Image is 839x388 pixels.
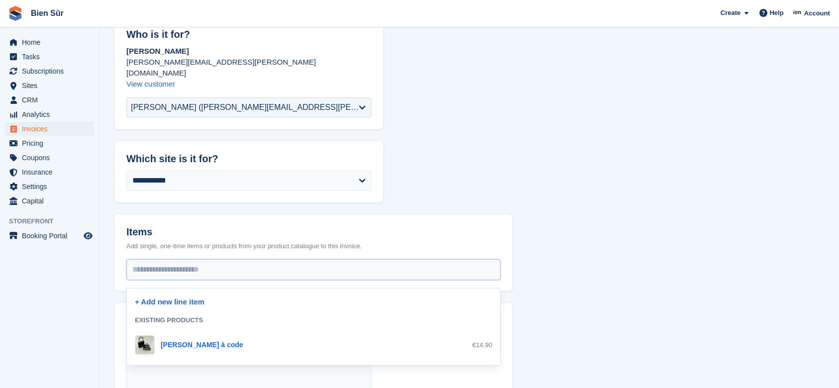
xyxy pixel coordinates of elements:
a: menu [5,79,94,93]
p: [PERSON_NAME][EMAIL_ADDRESS][PERSON_NAME][DOMAIN_NAME] [126,57,371,79]
h2: Items [126,226,501,240]
span: Home [22,35,82,49]
span: Create [721,8,740,18]
a: menu [5,136,94,150]
a: menu [5,151,94,165]
span: Subscriptions [22,64,82,78]
a: Preview store [82,230,94,242]
div: [PERSON_NAME] à code [161,340,243,350]
p: [PERSON_NAME] [126,46,371,57]
p: Add single, one-time items or products from your product catalogue to this invoice. [126,241,501,251]
span: Coupons [22,151,82,165]
span: Storefront [9,216,99,226]
span: Analytics [22,107,82,121]
img: IMG_0599.jpg [135,336,154,354]
a: menu [5,194,94,208]
span: Invoices [22,122,82,136]
div: €14.90 [472,340,492,350]
a: menu [5,107,94,121]
span: CRM [22,93,82,107]
span: Insurance [22,165,82,179]
a: menu [5,165,94,179]
span: Sites [22,79,82,93]
span: Account [804,8,830,18]
h2: Who is it for? [126,29,371,40]
a: menu [5,93,94,107]
span: Help [770,8,784,18]
img: stora-icon-8386f47178a22dfd0bd8f6a31ec36ba5ce8667c1dd55bd0f319d3a0aa187defe.svg [8,6,23,21]
div: EXISTING PRODUCTS [135,311,492,329]
a: View customer [126,80,175,88]
span: Settings [22,180,82,194]
span: Pricing [22,136,82,150]
span: Capital [22,194,82,208]
div: [PERSON_NAME] ([PERSON_NAME][EMAIL_ADDRESS][PERSON_NAME][DOMAIN_NAME]) [131,101,359,113]
a: menu [5,64,94,78]
a: menu [5,50,94,64]
a: menu [5,35,94,49]
span: Tasks [22,50,82,64]
a: + Add new line item [135,297,205,306]
a: menu [5,229,94,243]
a: menu [5,122,94,136]
img: Asmaa Habri [793,8,803,18]
h2: Which site is it for? [126,153,371,165]
span: Booking Portal [22,229,82,243]
a: menu [5,180,94,194]
a: Bien Sûr [27,5,68,21]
